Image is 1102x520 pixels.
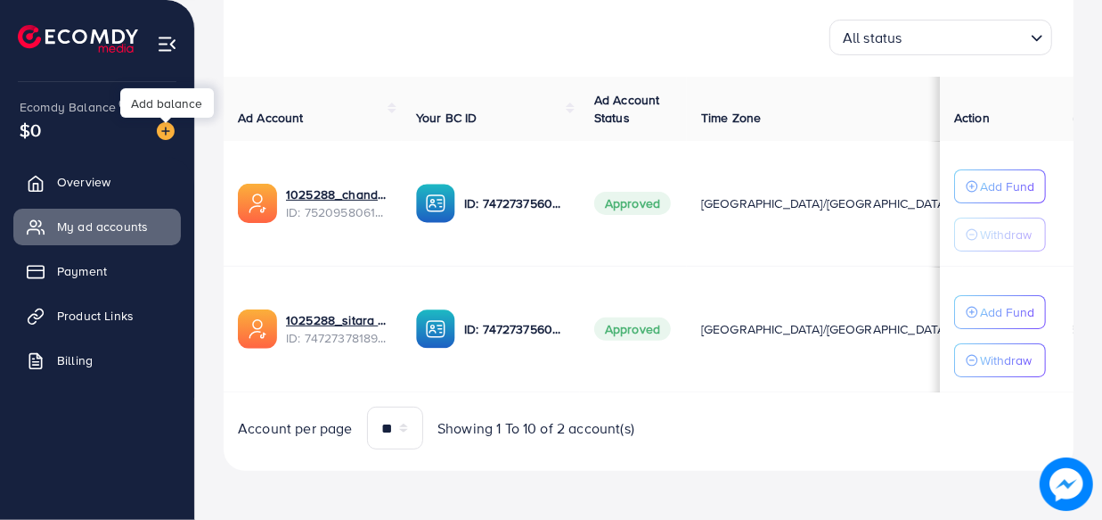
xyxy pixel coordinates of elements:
p: ID: 7472737560574476289 [464,318,566,340]
span: [GEOGRAPHIC_DATA]/[GEOGRAPHIC_DATA] [701,194,949,212]
span: Ad Account [238,109,304,127]
a: Overview [13,164,181,200]
span: Your BC ID [416,109,478,127]
img: image [157,122,175,140]
span: Overview [57,173,110,191]
span: All status [839,25,906,51]
img: ic-ba-acc.ded83a64.svg [416,184,455,223]
span: My ad accounts [57,218,148,235]
a: Product Links [13,298,181,334]
span: Ad Account Status [594,91,660,127]
span: ID: 7520958061609271313 [286,203,388,221]
span: Action [954,109,990,127]
span: Showing 1 To 10 of 2 account(s) [437,418,634,439]
img: logo [18,25,138,53]
p: Add Fund [980,301,1034,323]
button: Withdraw [954,343,1046,377]
span: Payment [57,262,107,280]
span: Approved [594,192,671,215]
span: Billing [57,351,93,369]
span: ID: 7472737818918469633 [286,329,388,347]
p: Withdraw [980,350,1032,371]
button: Withdraw [954,218,1046,252]
a: My ad accounts [13,209,181,244]
img: ic-ads-acc.e4c84228.svg [238,184,277,223]
input: Search for option [908,21,1024,51]
div: <span class='underline'>1025288_sitara 1_1739882368176</span></br>7472737818918469633 [286,311,388,348]
button: Add Fund [954,169,1046,203]
div: <span class='underline'>1025288_chandsitara 2_1751109521773</span></br>7520958061609271313 [286,186,388,222]
span: Approved [594,318,671,341]
img: ic-ads-acc.e4c84228.svg [238,310,277,349]
img: image [1040,458,1093,511]
a: 1025288_sitara 1_1739882368176 [286,311,388,329]
button: Add Fund [954,295,1046,329]
p: Withdraw [980,224,1032,245]
div: Add balance [120,88,214,118]
span: Product Links [57,307,134,325]
a: Billing [13,343,181,378]
span: [GEOGRAPHIC_DATA]/[GEOGRAPHIC_DATA] [701,320,949,338]
img: menu [157,34,177,54]
a: Payment [13,253,181,289]
a: 1025288_chandsitara 2_1751109521773 [286,186,388,203]
div: Search for option [829,20,1052,55]
span: $0 [20,117,41,143]
p: ID: 7472737560574476289 [464,193,566,214]
span: Ecomdy Balance [20,98,116,116]
span: Account per page [238,418,353,439]
span: Time Zone [701,109,761,127]
img: ic-ba-acc.ded83a64.svg [416,310,455,349]
p: Add Fund [980,176,1034,197]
